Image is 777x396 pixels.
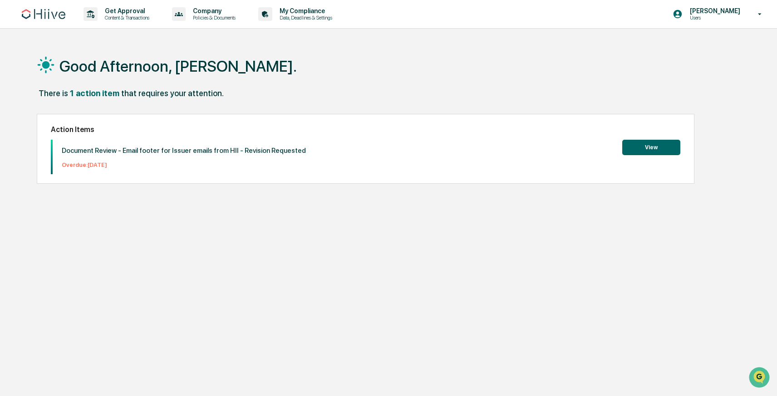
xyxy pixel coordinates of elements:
[748,366,772,391] iframe: Open customer support
[98,7,154,15] p: Get Approval
[683,7,745,15] p: [PERSON_NAME]
[9,69,25,86] img: 1746055101610-c473b297-6a78-478c-a979-82029cc54cd1
[622,142,680,151] a: View
[31,69,149,78] div: Start new chat
[59,57,297,75] h1: Good Afternoon, [PERSON_NAME].
[622,140,680,155] button: View
[75,114,113,123] span: Attestations
[272,15,337,21] p: Data, Deadlines & Settings
[9,115,16,122] div: 🖐️
[62,147,306,155] p: Document Review - Email footer for Issuer emails from HII - Revision Requested
[683,15,745,21] p: Users
[51,125,680,134] h2: Action Items
[5,111,62,127] a: 🖐️Preclearance
[39,88,68,98] div: There is
[64,153,110,161] a: Powered byPylon
[154,72,165,83] button: Start new chat
[90,154,110,161] span: Pylon
[98,15,154,21] p: Content & Transactions
[18,114,59,123] span: Preclearance
[18,132,57,141] span: Data Lookup
[121,88,224,98] div: that requires your attention.
[272,7,337,15] p: My Compliance
[186,15,240,21] p: Policies & Documents
[66,115,73,122] div: 🗄️
[62,161,306,168] p: Overdue: [DATE]
[62,111,116,127] a: 🗄️Attestations
[9,19,165,34] p: How can we help?
[22,9,65,19] img: logo
[24,41,150,51] input: Clear
[70,88,119,98] div: 1 action item
[5,128,61,144] a: 🔎Data Lookup
[186,7,240,15] p: Company
[9,132,16,140] div: 🔎
[31,78,115,86] div: We're available if you need us!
